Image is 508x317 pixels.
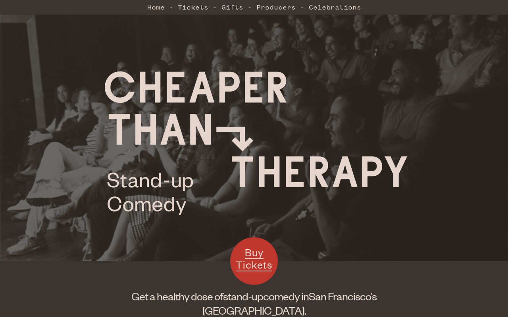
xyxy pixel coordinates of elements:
[236,246,272,271] span: Buy Tickets
[202,304,306,317] span: [GEOGRAPHIC_DATA].
[223,289,263,303] span: stand-up
[230,237,278,285] a: Buy Tickets
[105,71,407,215] img: Cheaper Than Therapy logo
[309,289,377,303] span: San Francisco’s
